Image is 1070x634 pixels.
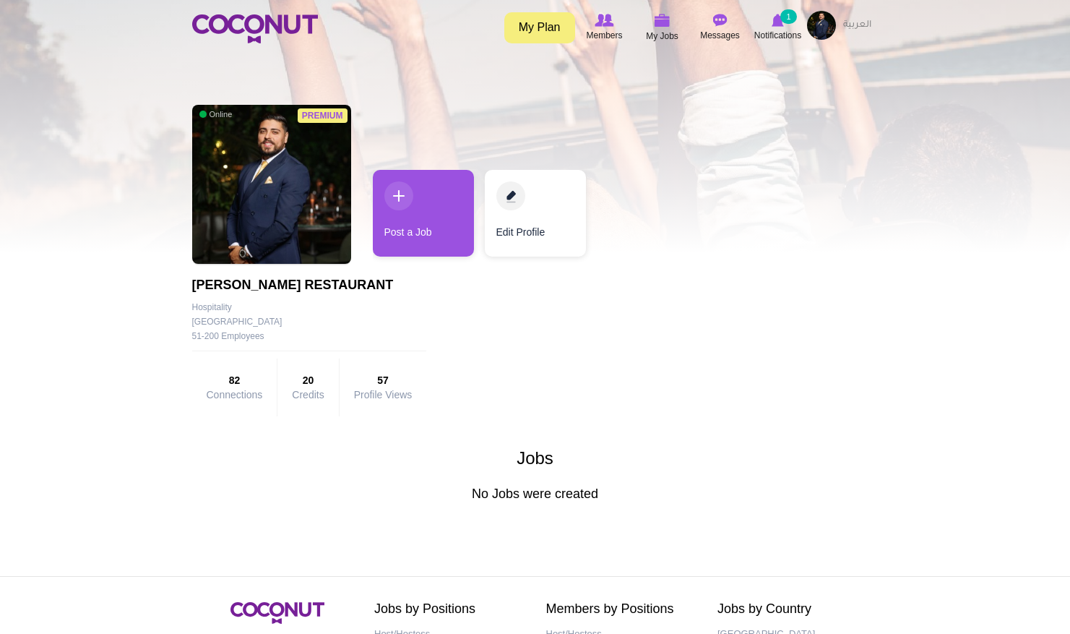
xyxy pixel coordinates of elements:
[292,373,324,400] a: 20Credits
[192,329,427,343] div: 51-200 Employees
[634,11,691,45] a: My Jobs My Jobs
[192,314,282,329] div: [GEOGRAPHIC_DATA]
[772,14,784,27] img: Notifications
[749,11,807,44] a: Notifications Notifications 1
[298,108,348,123] span: Premium
[780,9,796,24] small: 1
[207,373,263,400] a: 82Connections
[655,14,670,27] img: My Jobs
[586,28,622,43] span: Members
[485,170,586,257] a: Edit Profile
[292,373,324,387] strong: 20
[691,11,749,44] a: Messages Messages
[354,373,413,400] a: 57Profile Views
[485,170,586,264] div: 2 / 2
[646,29,678,43] span: My Jobs
[374,602,525,617] h2: Jobs by Positions
[713,14,728,27] img: Messages
[192,300,427,314] div: Hospitality
[576,11,634,44] a: Browse Members Members
[192,449,879,468] h3: Jobs
[354,373,413,387] strong: 57
[181,449,889,515] div: No Jobs were created
[373,170,474,264] div: 1 / 2
[199,109,233,119] span: Online
[717,602,868,617] h2: Jobs by Country
[754,28,801,43] span: Notifications
[230,602,324,624] img: Coconut
[836,11,879,40] a: العربية
[595,14,613,27] img: Browse Members
[192,278,427,293] h1: [PERSON_NAME] RESTAURANT
[546,602,696,617] h2: Members by Positions
[207,373,263,387] strong: 82
[192,14,318,43] img: Home
[700,28,740,43] span: Messages
[504,12,575,43] a: My Plan
[373,170,474,257] a: Post a Job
